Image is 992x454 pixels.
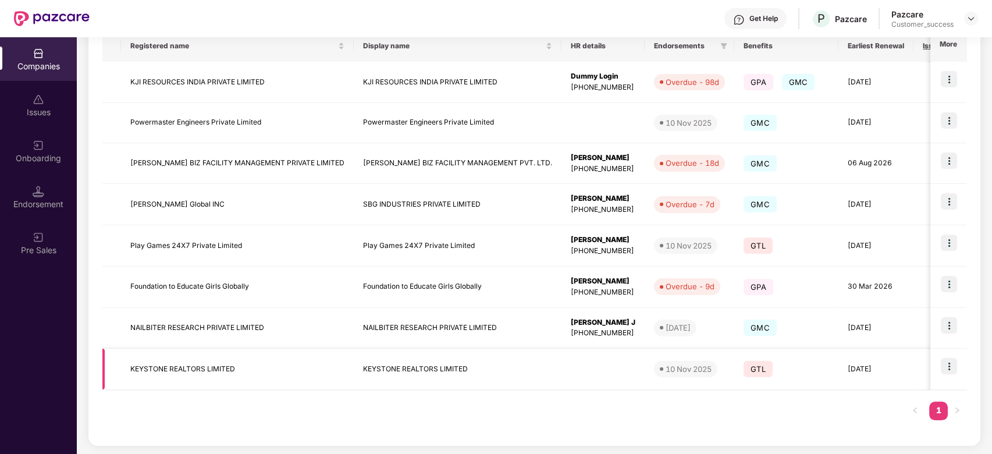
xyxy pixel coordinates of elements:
[838,184,913,225] td: [DATE]
[354,225,561,267] td: Play Games 24X7 Private Limited
[744,237,773,254] span: GTL
[121,267,354,308] td: Foundation to Educate Girls Globally
[571,71,635,82] div: Dummy Login
[941,235,957,251] img: icon
[571,317,635,328] div: [PERSON_NAME] J
[354,62,561,103] td: KJI RESOURCES INDIA PRIVATE LIMITED
[33,48,44,59] img: svg+xml;base64,PHN2ZyBpZD0iQ29tcGFuaWVzIiB4bWxucz0iaHR0cDovL3d3dy53My5vcmcvMjAwMC9zdmciIHdpZHRoPS...
[891,9,954,20] div: Pazcare
[571,235,635,246] div: [PERSON_NAME]
[666,117,712,129] div: 10 Nov 2025
[817,12,825,26] span: P
[354,267,561,308] td: Foundation to Educate Girls Globally
[923,240,954,251] div: 0
[571,276,635,287] div: [PERSON_NAME]
[666,322,691,334] div: [DATE]
[666,76,719,88] div: Overdue - 98d
[744,320,777,336] span: GMC
[571,204,635,215] div: [PHONE_NUMBER]
[354,30,561,62] th: Display name
[121,308,354,349] td: NAILBITER RESEARCH PRIVATE LIMITED
[923,158,954,169] div: 0
[571,164,635,175] div: [PHONE_NUMBER]
[948,402,966,420] li: Next Page
[571,193,635,204] div: [PERSON_NAME]
[744,196,777,212] span: GMC
[930,30,966,62] th: More
[571,152,635,164] div: [PERSON_NAME]
[838,62,913,103] td: [DATE]
[906,402,925,420] li: Previous Page
[33,94,44,105] img: svg+xml;base64,PHN2ZyBpZD0iSXNzdWVzX2Rpc2FibGVkIiB4bWxucz0iaHR0cDovL3d3dy53My5vcmcvMjAwMC9zdmciIH...
[782,74,815,90] span: GMC
[954,407,961,414] span: right
[666,157,719,169] div: Overdue - 18d
[354,349,561,390] td: KEYSTONE REALTORS LIMITED
[718,39,730,53] span: filter
[923,281,954,292] div: 0
[941,193,957,210] img: icon
[654,41,716,51] span: Endorsements
[913,30,963,62] th: Issues
[121,143,354,185] td: [PERSON_NAME] BIZ FACILITY MANAGEMENT PRIVATE LIMITED
[906,402,925,420] button: left
[121,349,354,390] td: KEYSTONE REALTORS LIMITED
[923,117,954,128] div: 0
[571,82,635,93] div: [PHONE_NUMBER]
[838,349,913,390] td: [DATE]
[941,152,957,169] img: icon
[941,358,957,374] img: icon
[966,14,976,23] img: svg+xml;base64,PHN2ZyBpZD0iRHJvcGRvd24tMzJ4MzIiIHhtbG5zPSJodHRwOi8vd3d3LnczLm9yZy8yMDAwL3N2ZyIgd2...
[121,184,354,225] td: [PERSON_NAME] Global INC
[912,407,919,414] span: left
[929,402,948,419] a: 1
[923,41,945,51] span: Issues
[666,363,712,375] div: 10 Nov 2025
[734,30,838,62] th: Benefits
[720,42,727,49] span: filter
[838,103,913,143] td: [DATE]
[130,41,336,51] span: Registered name
[33,186,44,197] img: svg+xml;base64,PHN2ZyB3aWR0aD0iMTQuNSIgaGVpZ2h0PSIxNC41IiB2aWV3Qm94PSIwIDAgMTYgMTYiIGZpbGw9Im5vbm...
[733,14,745,26] img: svg+xml;base64,PHN2ZyBpZD0iSGVscC0zMngzMiIgeG1sbnM9Imh0dHA6Ly93d3cudzMub3JnLzIwMDAvc3ZnIiB3aWR0aD...
[923,364,954,375] div: 0
[835,13,867,24] div: Pazcare
[121,62,354,103] td: KJI RESOURCES INDIA PRIVATE LIMITED
[923,199,954,210] div: 0
[838,308,913,349] td: [DATE]
[744,361,773,377] span: GTL
[571,287,635,298] div: [PHONE_NUMBER]
[744,74,773,90] span: GPA
[838,143,913,185] td: 06 Aug 2026
[838,30,913,62] th: Earliest Renewal
[838,267,913,308] td: 30 Mar 2026
[666,240,712,251] div: 10 Nov 2025
[941,317,957,334] img: icon
[354,103,561,143] td: Powermaster Engineers Private Limited
[33,232,44,243] img: svg+xml;base64,PHN2ZyB3aWR0aD0iMjAiIGhlaWdodD0iMjAiIHZpZXdCb3g9IjAgMCAyMCAyMCIgZmlsbD0ibm9uZSIgeG...
[354,143,561,185] td: [PERSON_NAME] BIZ FACILITY MANAGEMENT PVT. LTD.
[838,225,913,267] td: [DATE]
[744,155,777,172] span: GMC
[941,112,957,129] img: icon
[571,246,635,257] div: [PHONE_NUMBER]
[744,279,773,295] span: GPA
[121,103,354,143] td: Powermaster Engineers Private Limited
[14,11,90,26] img: New Pazcare Logo
[749,14,778,23] div: Get Help
[121,225,354,267] td: Play Games 24X7 Private Limited
[666,281,714,292] div: Overdue - 9d
[363,41,543,51] span: Display name
[929,402,948,420] li: 1
[941,71,957,87] img: icon
[923,77,954,88] div: 0
[354,308,561,349] td: NAILBITER RESEARCH PRIVATE LIMITED
[33,140,44,151] img: svg+xml;base64,PHN2ZyB3aWR0aD0iMjAiIGhlaWdodD0iMjAiIHZpZXdCb3g9IjAgMCAyMCAyMCIgZmlsbD0ibm9uZSIgeG...
[923,322,954,334] div: 0
[744,115,777,131] span: GMC
[941,276,957,292] img: icon
[891,20,954,29] div: Customer_success
[354,184,561,225] td: SBG INDUSTRIES PRIVATE LIMITED
[948,402,966,420] button: right
[121,30,354,62] th: Registered name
